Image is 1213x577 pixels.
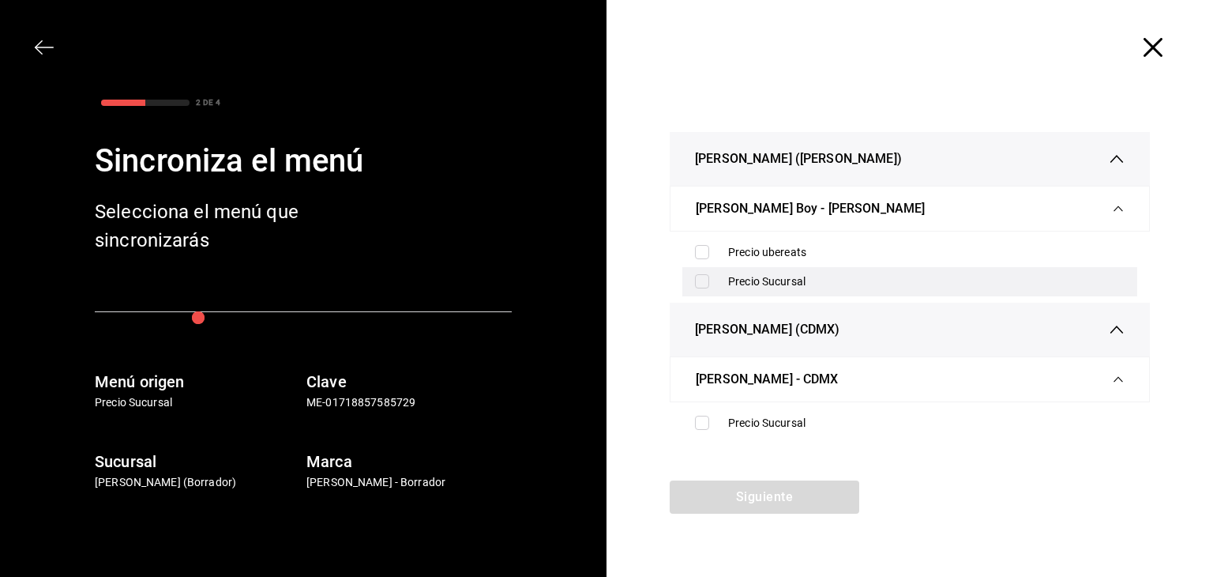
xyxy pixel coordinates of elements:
[695,149,902,168] span: [PERSON_NAME] ([PERSON_NAME])
[95,394,300,411] p: Precio Sucursal
[196,96,220,108] div: 2 DE 4
[306,474,512,491] p: [PERSON_NAME] - Borrador
[306,394,512,411] p: ME-01718857585729
[95,198,347,255] div: Selecciona el menú que sincronizarás
[306,449,512,474] h6: Marca
[95,449,300,474] h6: Sucursal
[728,273,1125,290] div: Precio Sucursal
[696,199,925,218] span: [PERSON_NAME] Boy - [PERSON_NAME]
[728,244,1125,261] div: Precio ubereats
[695,320,840,339] span: [PERSON_NAME] (CDMX)
[696,370,839,389] span: [PERSON_NAME] - CDMX
[728,415,1125,432] div: Precio Sucursal
[95,369,300,394] h6: Menú origen
[95,474,300,491] p: [PERSON_NAME] (Borrador)
[306,369,512,394] h6: Clave
[95,138,512,185] div: Sincroniza el menú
